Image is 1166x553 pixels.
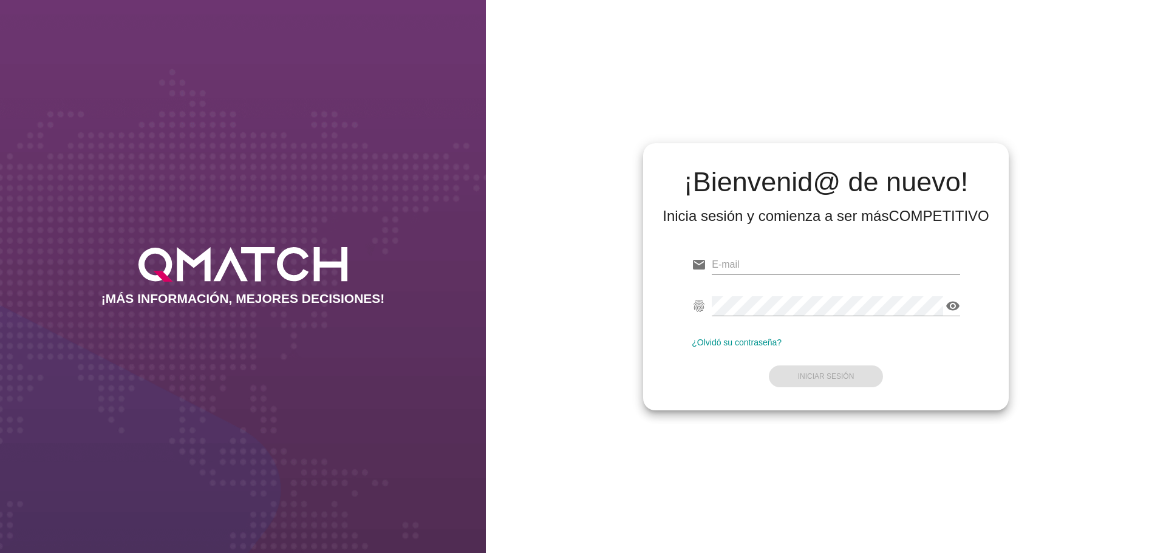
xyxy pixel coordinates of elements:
[946,299,960,313] i: visibility
[101,291,385,306] h2: ¡MÁS INFORMACIÓN, MEJORES DECISIONES!
[663,168,989,197] h2: ¡Bienvenid@ de nuevo!
[692,338,782,347] a: ¿Olvidó su contraseña?
[888,208,989,224] strong: COMPETITIVO
[712,255,960,274] input: E-mail
[692,257,706,272] i: email
[663,206,989,226] div: Inicia sesión y comienza a ser más
[692,299,706,313] i: fingerprint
